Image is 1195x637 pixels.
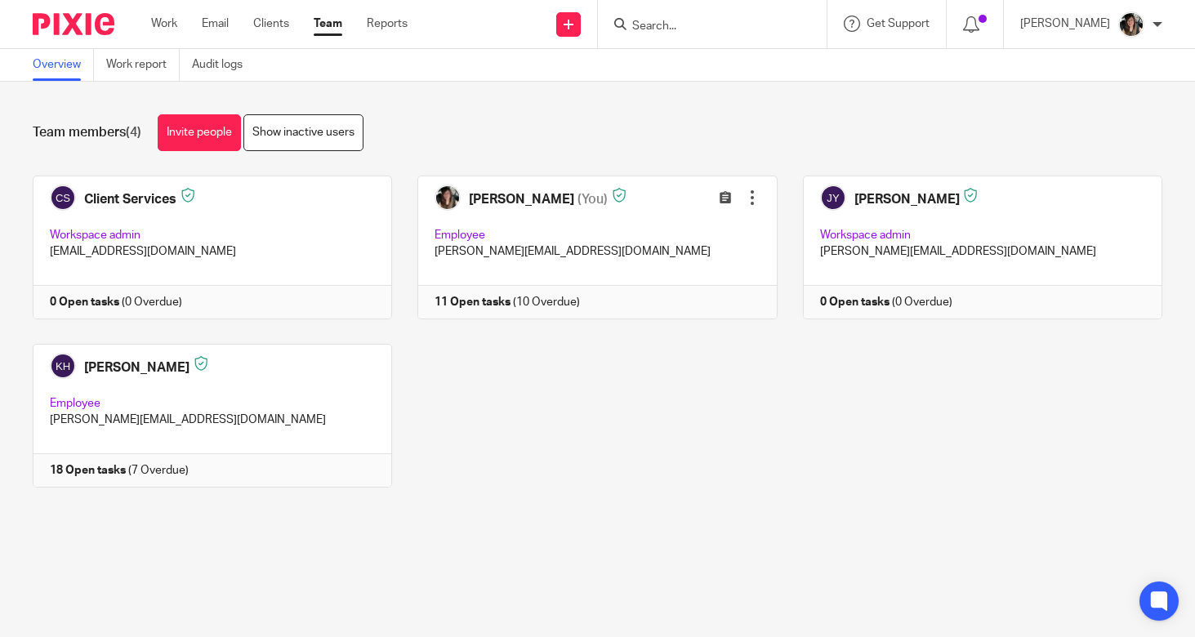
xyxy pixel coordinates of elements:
span: (4) [126,126,141,139]
a: Reports [367,16,408,32]
a: Invite people [158,114,241,151]
p: [PERSON_NAME] [1020,16,1110,32]
a: Work [151,16,177,32]
a: Email [202,16,229,32]
input: Search [631,20,778,34]
a: Team [314,16,342,32]
img: IMG_2906.JPEG [1118,11,1144,38]
a: Overview [33,49,94,81]
img: Pixie [33,13,114,35]
a: Show inactive users [243,114,363,151]
h1: Team members [33,124,141,141]
a: Work report [106,49,180,81]
a: Clients [253,16,289,32]
span: Get Support [867,18,930,29]
a: Audit logs [192,49,255,81]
